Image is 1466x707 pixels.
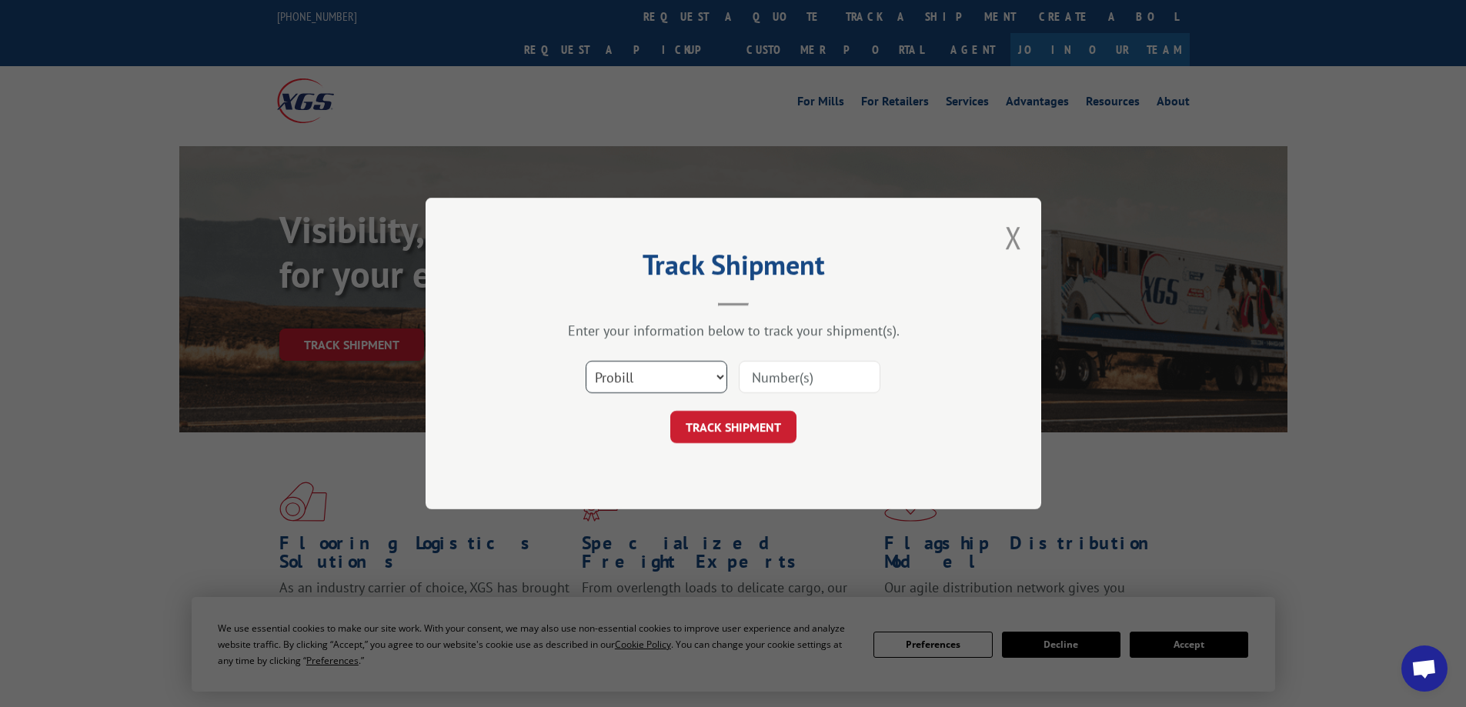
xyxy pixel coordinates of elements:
[1005,217,1022,258] button: Close modal
[739,361,880,393] input: Number(s)
[503,254,964,283] h2: Track Shipment
[1401,645,1448,692] div: Open chat
[670,411,796,443] button: TRACK SHIPMENT
[503,322,964,339] div: Enter your information below to track your shipment(s).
